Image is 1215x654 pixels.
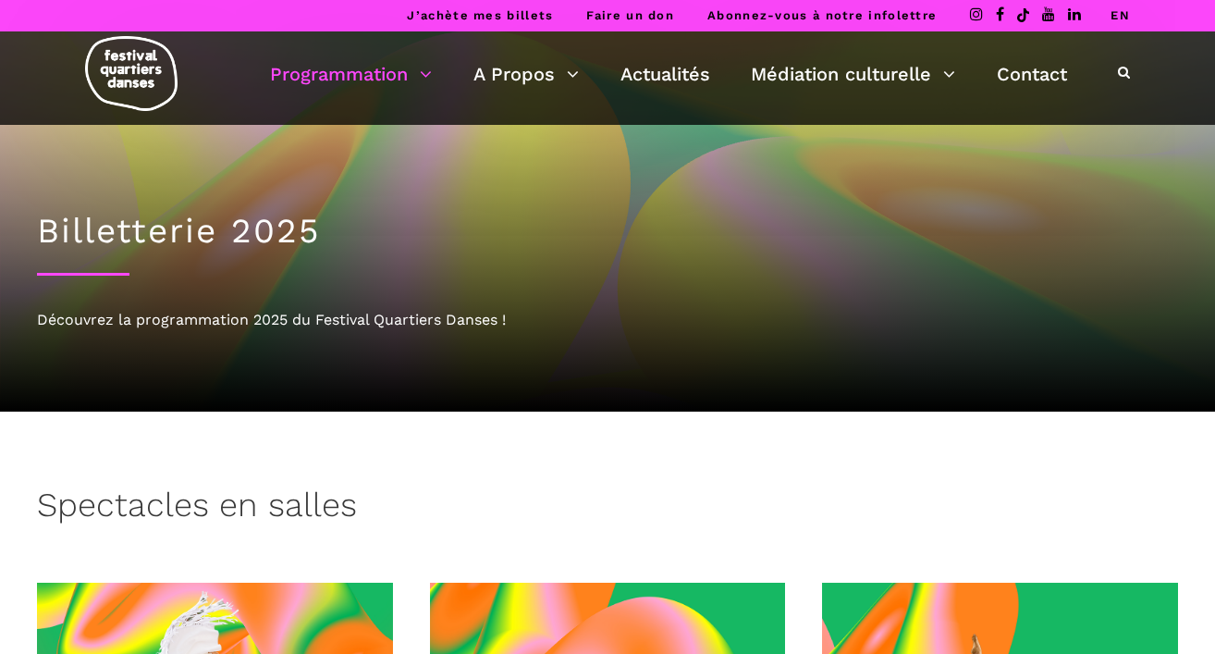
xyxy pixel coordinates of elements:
a: Programmation [270,58,432,90]
div: Découvrez la programmation 2025 du Festival Quartiers Danses ! [37,308,1178,332]
a: Contact [997,58,1067,90]
a: J’achète mes billets [407,8,553,22]
h3: Spectacles en salles [37,486,357,532]
a: A Propos [473,58,579,90]
h1: Billetterie 2025 [37,211,1178,252]
a: Faire un don [586,8,674,22]
a: Abonnez-vous à notre infolettre [707,8,937,22]
a: Médiation culturelle [751,58,955,90]
img: logo-fqd-med [85,36,178,111]
a: EN [1111,8,1130,22]
a: Actualités [620,58,710,90]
